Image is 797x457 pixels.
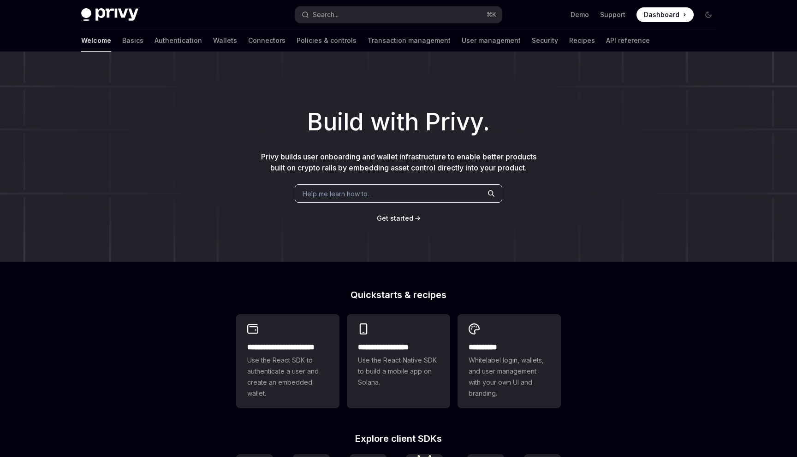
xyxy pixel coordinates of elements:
[213,29,237,52] a: Wallets
[701,7,716,22] button: Toggle dark mode
[261,152,536,172] span: Privy builds user onboarding and wallet infrastructure to enable better products built on crypto ...
[644,10,679,19] span: Dashboard
[313,9,339,20] div: Search...
[248,29,285,52] a: Connectors
[358,355,439,388] span: Use the React Native SDK to build a mobile app on Solana.
[571,10,589,19] a: Demo
[377,214,413,222] span: Get started
[236,290,561,299] h2: Quickstarts & recipes
[303,189,373,199] span: Help me learn how to…
[81,29,111,52] a: Welcome
[122,29,143,52] a: Basics
[155,29,202,52] a: Authentication
[569,29,595,52] a: Recipes
[347,314,450,408] a: **** **** **** ***Use the React Native SDK to build a mobile app on Solana.
[236,434,561,443] h2: Explore client SDKs
[297,29,357,52] a: Policies & controls
[458,314,561,408] a: **** *****Whitelabel login, wallets, and user management with your own UI and branding.
[377,214,413,223] a: Get started
[247,355,328,399] span: Use the React SDK to authenticate a user and create an embedded wallet.
[15,104,782,140] h1: Build with Privy.
[295,6,502,23] button: Search...⌘K
[606,29,650,52] a: API reference
[636,7,694,22] a: Dashboard
[81,8,138,21] img: dark logo
[532,29,558,52] a: Security
[469,355,550,399] span: Whitelabel login, wallets, and user management with your own UI and branding.
[462,29,521,52] a: User management
[368,29,451,52] a: Transaction management
[600,10,625,19] a: Support
[487,11,496,18] span: ⌘ K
